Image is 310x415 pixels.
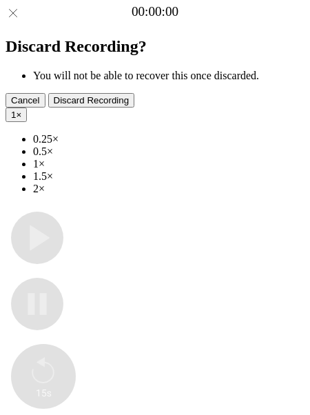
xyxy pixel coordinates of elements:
button: 1× [6,108,27,122]
button: Discard Recording [48,93,135,108]
span: 1 [11,110,16,120]
li: 0.25× [33,133,304,145]
a: 00:00:00 [132,4,178,19]
li: 1.5× [33,170,304,183]
li: You will not be able to recover this once discarded. [33,70,304,82]
li: 0.5× [33,145,304,158]
button: Cancel [6,93,45,108]
li: 2× [33,183,304,195]
li: 1× [33,158,304,170]
h2: Discard Recording? [6,37,304,56]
